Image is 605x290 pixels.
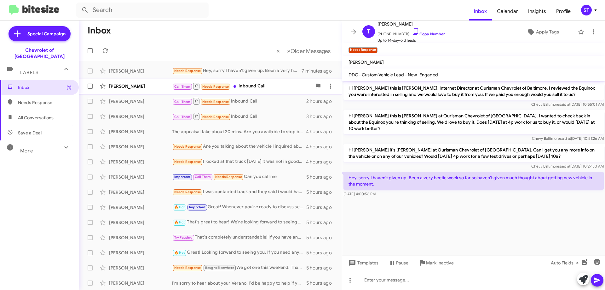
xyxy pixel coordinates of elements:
[109,204,172,210] div: [PERSON_NAME]
[174,266,201,270] span: Needs Response
[202,100,229,104] span: Needs Response
[18,130,42,136] span: Save a Deal
[172,219,306,226] div: That's great to hear! We're looking forward to seeing you this weekend.
[174,205,185,209] span: 🔥 Hot
[536,26,559,38] span: Apply Tags
[88,26,111,36] h1: Inbox
[273,44,334,57] nav: Page navigation example
[202,115,229,119] span: Needs Response
[349,47,377,53] small: Needs Response
[172,143,306,150] div: Are you talking about the vehicle I inquired about?
[215,175,242,179] span: Needs Response
[9,26,71,41] a: Special Campaign
[109,280,172,286] div: [PERSON_NAME]
[306,174,337,180] div: 5 hours ago
[306,265,337,271] div: 5 hours ago
[492,2,523,21] a: Calendar
[174,175,191,179] span: Important
[343,192,376,196] span: [DATE] 4:00:56 PM
[523,2,551,21] a: Insights
[349,72,417,78] span: DDC - Custom Vehicle Lead - New
[172,67,302,74] div: Hey, sorry I haven't given up. Been a very hectic week so far so haven't given much thought about...
[302,68,337,74] div: 7 minutes ago
[66,84,72,91] span: (1)
[283,44,334,57] button: Next
[306,234,337,241] div: 5 hours ago
[18,115,54,121] span: All Conversations
[172,249,306,256] div: Great! Looking forward to seeing you. If you need any further assistance or have questions before...
[109,144,172,150] div: [PERSON_NAME]
[560,136,571,141] span: said at
[174,145,201,149] span: Needs Response
[546,257,586,269] button: Auto Fields
[202,85,229,89] span: Needs Response
[172,264,306,271] div: We got one this weekend. Thanks
[306,204,337,210] div: 5 hours ago
[367,27,371,37] span: T
[377,28,445,37] span: [PHONE_NUMBER]
[20,148,33,154] span: More
[532,136,604,141] span: Chevy Baltimore [DATE] 10:51:26 AM
[349,59,384,65] span: [PERSON_NAME]
[174,220,185,224] span: 🔥 Hot
[27,31,66,37] span: Special Campaign
[531,102,604,107] span: Chevy Baltimore [DATE] 10:55:01 AM
[306,98,337,104] div: 2 hours ago
[174,100,191,104] span: Call Them
[306,280,337,286] div: 5 hours ago
[383,257,413,269] button: Pause
[306,250,337,256] div: 5 hours ago
[172,112,306,120] div: Inbound Call
[273,44,284,57] button: Previous
[396,257,408,269] span: Pause
[174,69,201,73] span: Needs Response
[109,189,172,195] div: [PERSON_NAME]
[426,257,454,269] span: Mark Inactive
[306,219,337,226] div: 5 hours ago
[306,159,337,165] div: 4 hours ago
[306,113,337,120] div: 3 hours ago
[412,32,445,36] a: Copy Number
[172,97,306,105] div: Inbound Call
[174,85,191,89] span: Call Them
[342,257,383,269] button: Templates
[109,128,172,135] div: [PERSON_NAME]
[172,158,306,165] div: I looked at that truck [DATE] it was not in good shape to many dents
[109,159,172,165] div: [PERSON_NAME]
[559,164,570,169] span: said at
[559,102,570,107] span: said at
[581,5,592,15] div: ST
[413,257,459,269] button: Mark Inactive
[109,219,172,226] div: [PERSON_NAME]
[291,48,331,55] span: Older Messages
[189,205,205,209] span: Important
[531,164,604,169] span: Chevy Baltimore [DATE] 10:27:50 AM
[109,83,172,89] div: [PERSON_NAME]
[20,70,38,75] span: Labels
[343,172,604,190] p: Hey, sorry I haven't given up. Been a very hectic week so far so haven't given much thought about...
[18,99,72,106] span: Needs Response
[172,173,306,181] div: Can you call me
[195,175,211,179] span: Call Them
[18,84,72,91] span: Inbox
[551,2,576,21] a: Profile
[276,47,280,55] span: «
[109,68,172,74] div: [PERSON_NAME]
[109,98,172,104] div: [PERSON_NAME]
[347,257,378,269] span: Templates
[377,37,445,44] span: Up to 14-day-old leads
[109,174,172,180] div: [PERSON_NAME]
[343,144,604,162] p: Hi [PERSON_NAME] it's [PERSON_NAME] at Ourisman Chevrolet of [GEOGRAPHIC_DATA]. Can I get you any...
[172,188,306,196] div: I was contacted back and they said i would have to put down 7000 which [PERSON_NAME] unable to do
[172,82,312,90] div: Inbound Call
[174,235,193,240] span: Try Pausing
[377,20,445,28] span: [PERSON_NAME]
[510,26,575,38] button: Apply Tags
[576,5,598,15] button: ST
[109,234,172,241] div: [PERSON_NAME]
[205,266,234,270] span: Bought Elsewhere
[469,2,492,21] a: Inbox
